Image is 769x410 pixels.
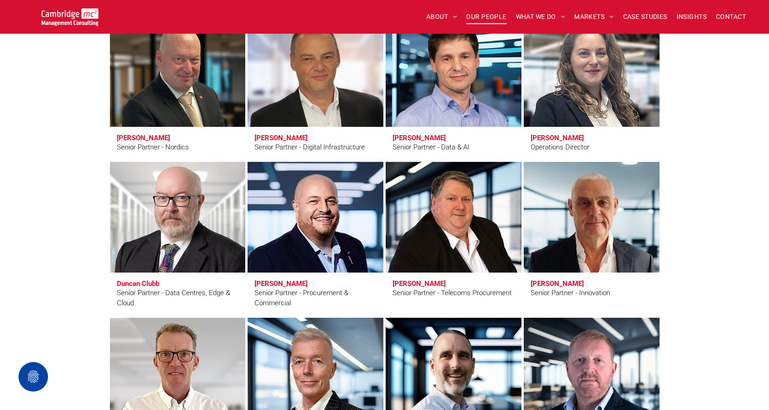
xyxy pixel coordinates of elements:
a: OUR PEOPLE [461,10,511,24]
a: CONTACT [711,10,751,24]
div: Senior Partner - Innovation [531,288,610,298]
h3: [PERSON_NAME] [531,134,584,142]
a: WHAT WE DO [511,10,570,24]
h3: [PERSON_NAME] [254,279,308,288]
a: MARKETS [569,10,618,24]
h3: Duncan Clubb [117,279,159,288]
div: Senior Partner - Data Centres, Edge & Cloud [117,288,239,309]
div: Senior Partner - Digital Infrastructure [254,142,365,153]
img: Go to Homepage [42,8,98,26]
h3: [PERSON_NAME] [117,134,170,142]
a: CASE STUDIES [618,10,672,24]
a: Andy Bax [248,16,383,127]
a: Matt Lawson [524,162,660,273]
div: Senior Partner - Nordics [117,142,189,153]
h3: [PERSON_NAME] [393,134,446,142]
div: Senior Partner - Procurement & Commercial [254,288,376,309]
a: Simon Brueckheimer [386,16,521,127]
div: Senior Partner - Telecoms Procurement [393,288,512,298]
a: Eric Green [386,162,521,273]
a: Duncan Clubb [106,159,249,276]
a: Erling Aronsveen [110,16,246,127]
h3: [PERSON_NAME] [254,134,308,142]
a: Serena Catapano [524,16,660,127]
a: ABOUT [422,10,462,24]
h3: [PERSON_NAME] [531,279,584,288]
a: Andy Everest [248,162,383,273]
a: INSIGHTS [672,10,711,24]
div: Operations Director [531,142,589,153]
h3: [PERSON_NAME] [393,279,446,288]
div: Senior Partner - Data & AI [393,142,469,153]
